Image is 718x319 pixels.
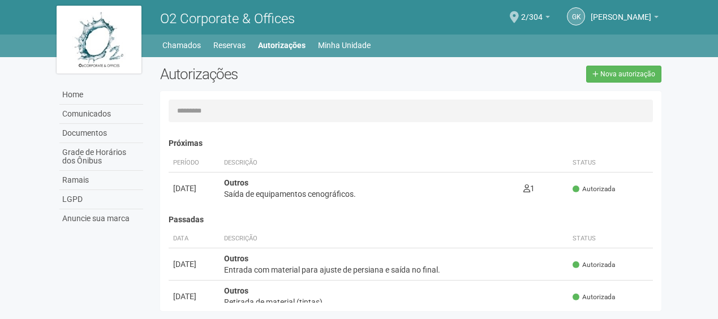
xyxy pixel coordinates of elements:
[521,14,550,23] a: 2/304
[600,70,655,78] span: Nova autorização
[220,230,569,248] th: Descrição
[568,230,653,248] th: Status
[224,296,564,308] div: Retirada de material (tintas)
[169,154,220,173] th: Período
[318,37,371,53] a: Minha Unidade
[169,139,653,148] h4: Próximas
[213,37,246,53] a: Reservas
[59,209,143,228] a: Anuncie sua marca
[59,171,143,190] a: Ramais
[591,2,651,21] span: Gleice Kelly
[59,105,143,124] a: Comunicados
[169,215,653,224] h4: Passadas
[173,258,215,270] div: [DATE]
[591,14,659,23] a: [PERSON_NAME]
[224,286,248,295] strong: Outros
[224,178,248,187] strong: Outros
[258,37,306,53] a: Autorizações
[59,190,143,209] a: LGPD
[169,230,220,248] th: Data
[220,154,519,173] th: Descrição
[160,66,402,83] h2: Autorizações
[59,143,143,171] a: Grade de Horários dos Ônibus
[224,254,248,263] strong: Outros
[586,66,661,83] a: Nova autorização
[567,7,585,25] a: GK
[568,154,653,173] th: Status
[173,183,215,194] div: [DATE]
[523,184,535,193] span: 1
[573,184,615,194] span: Autorizada
[59,124,143,143] a: Documentos
[59,85,143,105] a: Home
[173,291,215,302] div: [DATE]
[224,264,564,275] div: Entrada com material para ajuste de persiana e saída no final.
[573,292,615,302] span: Autorizada
[521,2,543,21] span: 2/304
[224,188,514,200] div: Saída de equipamentos cenográficos.
[162,37,201,53] a: Chamados
[57,6,141,74] img: logo.jpg
[160,11,295,27] span: O2 Corporate & Offices
[573,260,615,270] span: Autorizada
